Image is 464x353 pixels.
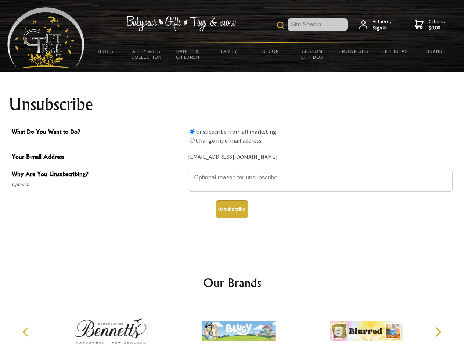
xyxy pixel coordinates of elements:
[7,7,84,68] img: Babyware - Gifts - Toys and more...
[84,43,126,59] a: BLOGS
[126,16,236,31] img: Babywear - Gifts - Toys & more
[415,18,445,31] a: 0 items$0.00
[359,18,391,31] a: Hi there,Sign in
[15,274,450,292] h2: Our Brands
[209,43,250,59] a: Family
[12,127,184,138] span: What Do You Want to Do?
[277,22,284,29] img: product search
[12,152,184,163] span: Your E-mail Address
[429,18,445,31] span: 0 items
[126,43,168,65] a: All Plants Collection
[430,324,446,340] button: Next
[216,200,248,218] button: Unsubscribe
[373,25,391,31] strong: Sign in
[373,18,391,31] span: Hi there,
[374,43,416,59] a: Gift Ideas
[190,138,195,143] input: What Do You Want to Do?
[167,43,209,65] a: Babies & Children
[196,128,276,135] label: Unsubscribe from all marketing
[188,151,453,163] div: [EMAIL_ADDRESS][DOMAIN_NAME]
[12,180,184,189] span: Optional
[288,18,348,31] input: Site Search
[416,43,457,59] a: Brands
[18,324,35,340] button: Previous
[12,170,184,180] span: Why Are You Unsubscribing?
[291,43,333,65] a: Custom Gift Box
[332,43,374,59] a: Grown Ups
[188,170,453,192] textarea: Why Are You Unsubscribing?
[250,43,291,59] a: Decor
[429,25,445,31] strong: $0.00
[196,137,262,144] label: Change my e-mail address
[9,96,456,113] h1: Unsubscribe
[190,129,195,134] input: What Do You Want to Do?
